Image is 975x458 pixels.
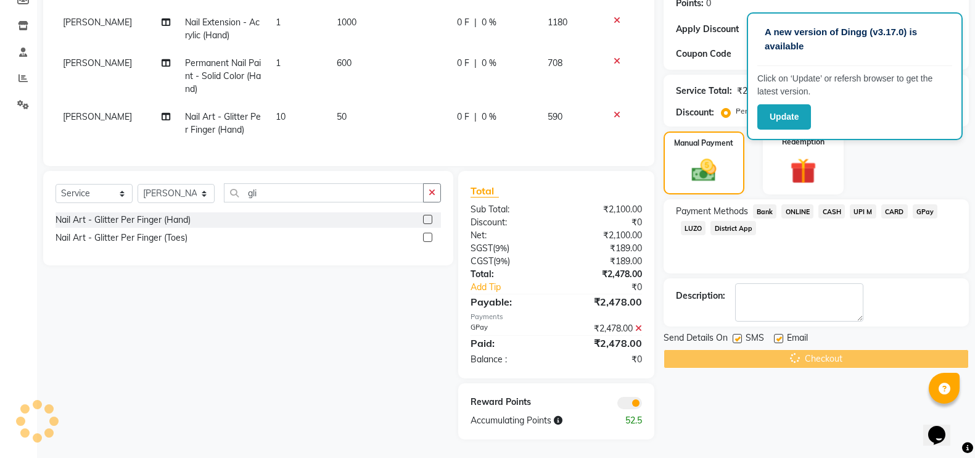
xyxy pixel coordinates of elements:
[684,156,724,185] img: _cash.svg
[457,57,469,70] span: 0 F
[913,204,938,219] span: GPay
[496,256,508,266] span: 9%
[482,16,496,29] span: 0 %
[457,16,469,29] span: 0 F
[556,353,651,366] div: ₹0
[461,268,556,281] div: Total:
[63,111,132,122] span: [PERSON_NAME]
[224,183,424,202] input: Search or Scan
[461,336,556,351] div: Paid:
[461,322,556,335] div: GPay
[676,23,770,36] div: Apply Discount
[474,16,477,29] span: |
[276,57,281,69] span: 1
[674,138,733,149] label: Manual Payment
[556,268,651,281] div: ₹2,478.00
[676,289,725,302] div: Description:
[746,331,764,347] span: SMS
[461,216,556,229] div: Discount:
[736,106,775,117] label: Percentage
[185,17,260,41] span: Nail Extension - Acrylic (Hand)
[461,229,556,242] div: Net:
[556,322,651,335] div: ₹2,478.00
[471,185,499,198] span: Total
[461,294,556,309] div: Payable:
[782,155,824,187] img: _gift.svg
[56,214,191,227] div: Nail Art - Glitter Per Finger (Hand)
[710,221,756,235] span: District App
[556,336,651,351] div: ₹2,478.00
[495,243,507,253] span: 9%
[556,294,651,309] div: ₹2,478.00
[556,216,651,229] div: ₹0
[461,396,556,409] div: Reward Points
[337,111,347,122] span: 50
[471,312,641,322] div: Payments
[850,204,876,219] span: UPI M
[818,204,845,219] span: CASH
[461,255,556,268] div: ( )
[337,57,352,69] span: 600
[676,106,714,119] div: Discount:
[881,204,908,219] span: CARD
[461,353,556,366] div: Balance :
[474,57,477,70] span: |
[276,17,281,28] span: 1
[923,409,963,446] iframe: chat widget
[681,221,706,235] span: LUZO
[548,111,562,122] span: 590
[676,205,748,218] span: Payment Methods
[787,331,808,347] span: Email
[753,204,777,219] span: Bank
[556,203,651,216] div: ₹2,100.00
[63,17,132,28] span: [PERSON_NAME]
[337,17,356,28] span: 1000
[556,242,651,255] div: ₹189.00
[676,85,732,98] div: Service Total:
[474,110,477,123] span: |
[185,111,261,135] span: Nail Art - Glitter Per Finger (Hand)
[457,110,469,123] span: 0 F
[604,414,651,427] div: 52.5
[676,48,770,60] div: Coupon Code
[548,57,562,69] span: 708
[765,25,945,53] p: A new version of Dingg (v3.17.0) is available
[482,57,496,70] span: 0 %
[556,229,651,242] div: ₹2,100.00
[757,72,952,98] p: Click on ‘Update’ or refersh browser to get the latest version.
[757,104,811,130] button: Update
[781,204,813,219] span: ONLINE
[664,331,728,347] span: Send Details On
[737,85,776,98] div: ₹2,100.00
[548,17,567,28] span: 1180
[482,110,496,123] span: 0 %
[556,255,651,268] div: ₹189.00
[461,203,556,216] div: Sub Total:
[63,57,132,69] span: [PERSON_NAME]
[56,231,187,244] div: Nail Art - Glitter Per Finger (Toes)
[185,57,261,94] span: Permanent Nail Paint - Solid Color (Hand)
[461,414,603,427] div: Accumulating Points
[461,281,572,294] a: Add Tip
[572,281,651,294] div: ₹0
[471,256,493,267] span: CGST
[782,136,825,148] label: Redemption
[276,111,286,122] span: 10
[461,242,556,255] div: ( )
[471,243,493,254] span: SGST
